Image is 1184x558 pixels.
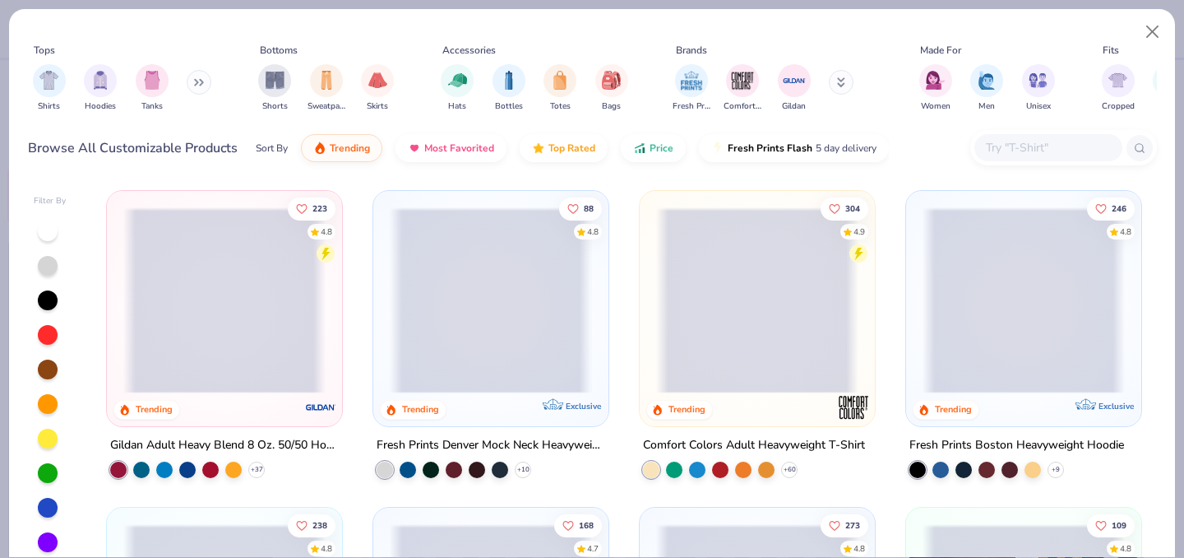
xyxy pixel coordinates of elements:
[1102,100,1135,113] span: Cropped
[143,71,161,90] img: Tanks Image
[548,142,595,155] span: Top Rated
[579,521,594,529] span: 168
[308,64,345,113] div: filter for Sweatpants
[584,204,594,212] span: 88
[493,64,525,113] div: filter for Bottles
[493,64,525,113] button: filter button
[262,100,288,113] span: Shorts
[853,542,865,555] div: 4.8
[377,435,605,456] div: Fresh Prints Denver Mock Neck Heavyweight Sweatshirt
[289,514,336,537] button: Like
[85,100,116,113] span: Hoodies
[783,465,795,475] span: + 60
[1120,542,1131,555] div: 4.8
[602,100,621,113] span: Bags
[1112,521,1126,529] span: 109
[34,195,67,207] div: Filter By
[308,100,345,113] span: Sweatpants
[136,64,169,113] button: filter button
[778,64,811,113] div: filter for Gildan
[141,100,163,113] span: Tanks
[517,465,530,475] span: + 10
[110,435,339,456] div: Gildan Adult Heavy Blend 8 Oz. 50/50 Hooded Sweatshirt
[921,100,950,113] span: Women
[33,64,66,113] button: filter button
[1022,64,1055,113] button: filter button
[543,64,576,113] button: filter button
[424,142,494,155] span: Most Favorited
[136,64,169,113] div: filter for Tanks
[595,64,628,113] div: filter for Bags
[308,64,345,113] button: filter button
[711,142,724,155] img: flash.gif
[602,71,620,90] img: Bags Image
[495,100,523,113] span: Bottles
[778,64,811,113] button: filter button
[256,141,288,156] div: Sort By
[1102,64,1135,113] button: filter button
[673,64,710,113] button: filter button
[554,514,602,537] button: Like
[782,68,807,93] img: Gildan Image
[84,64,117,113] div: filter for Hoodies
[313,521,328,529] span: 238
[1087,197,1135,220] button: Like
[266,71,284,90] img: Shorts Image
[1026,100,1051,113] span: Unisex
[821,197,868,220] button: Like
[587,542,599,555] div: 4.7
[1112,204,1126,212] span: 246
[821,514,868,537] button: Like
[408,142,421,155] img: most_fav.gif
[321,226,333,238] div: 4.8
[926,71,945,90] img: Women Image
[1103,43,1119,58] div: Fits
[919,64,952,113] div: filter for Women
[1137,16,1168,48] button: Close
[909,435,1124,456] div: Fresh Prints Boston Heavyweight Hoodie
[1098,401,1133,412] span: Exclusive
[970,64,1003,113] button: filter button
[978,71,996,90] img: Men Image
[251,465,263,475] span: + 37
[984,138,1111,157] input: Try "T-Shirt"
[1052,465,1060,475] span: + 9
[621,134,686,162] button: Price
[920,43,961,58] div: Made For
[1102,64,1135,113] div: filter for Cropped
[699,134,889,162] button: Fresh Prints Flash5 day delivery
[441,64,474,113] div: filter for Hats
[837,391,870,424] img: Comfort Colors logo
[317,71,335,90] img: Sweatpants Image
[673,100,710,113] span: Fresh Prints
[724,100,761,113] span: Comfort Colors
[970,64,1003,113] div: filter for Men
[1120,226,1131,238] div: 4.8
[1022,64,1055,113] div: filter for Unisex
[551,71,569,90] img: Totes Image
[566,401,601,412] span: Exclusive
[853,226,865,238] div: 4.9
[448,100,466,113] span: Hats
[289,197,336,220] button: Like
[500,71,518,90] img: Bottles Image
[643,435,865,456] div: Comfort Colors Adult Heavyweight T-Shirt
[845,521,860,529] span: 273
[313,204,328,212] span: 223
[258,64,291,113] div: filter for Shorts
[559,197,602,220] button: Like
[361,64,394,113] div: filter for Skirts
[361,64,394,113] button: filter button
[301,134,382,162] button: Trending
[978,100,995,113] span: Men
[587,226,599,238] div: 4.8
[38,100,60,113] span: Shirts
[650,142,673,155] span: Price
[919,64,952,113] button: filter button
[845,204,860,212] span: 304
[34,43,55,58] div: Tops
[321,542,333,555] div: 4.8
[1029,71,1048,90] img: Unisex Image
[28,138,238,158] div: Browse All Customizable Products
[442,43,496,58] div: Accessories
